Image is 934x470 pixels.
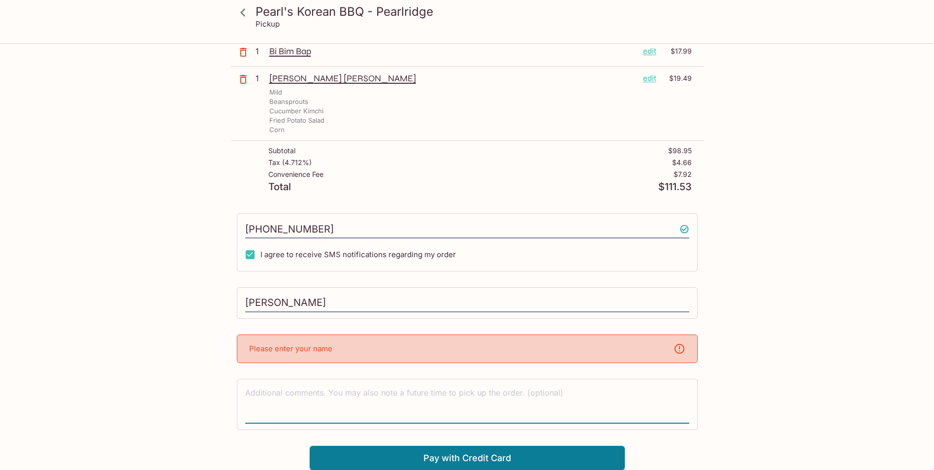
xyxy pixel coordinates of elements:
span: I agree to receive SMS notifications regarding my order [260,250,456,259]
p: Mild [269,88,282,97]
p: Convenience Fee [268,170,323,178]
p: $17.99 [662,46,692,57]
p: Bi Bim Bap [269,46,635,57]
p: Pickup [256,19,280,29]
p: edit [643,46,656,57]
p: Fried Potato Salad [269,116,324,125]
p: Please enter your name [249,344,332,353]
p: Beansprouts [269,97,308,106]
p: $98.95 [668,147,692,155]
p: 1 [256,46,265,57]
p: $19.49 [662,73,692,84]
input: Enter phone number [245,220,689,238]
p: edit [643,73,656,84]
p: 1 [256,73,265,84]
p: Corn [269,125,285,134]
p: $111.53 [658,182,692,192]
h3: Pearl's Korean BBQ - Pearlridge [256,4,696,19]
input: Enter first and last name [245,294,689,312]
p: Total [268,182,291,192]
p: $4.66 [672,159,692,167]
p: Subtotal [268,147,295,155]
p: Cucumber Kimchi [269,106,323,116]
p: [PERSON_NAME] [PERSON_NAME] [269,73,635,84]
p: $7.92 [674,170,692,178]
p: Tax ( 4.712% ) [268,159,312,167]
